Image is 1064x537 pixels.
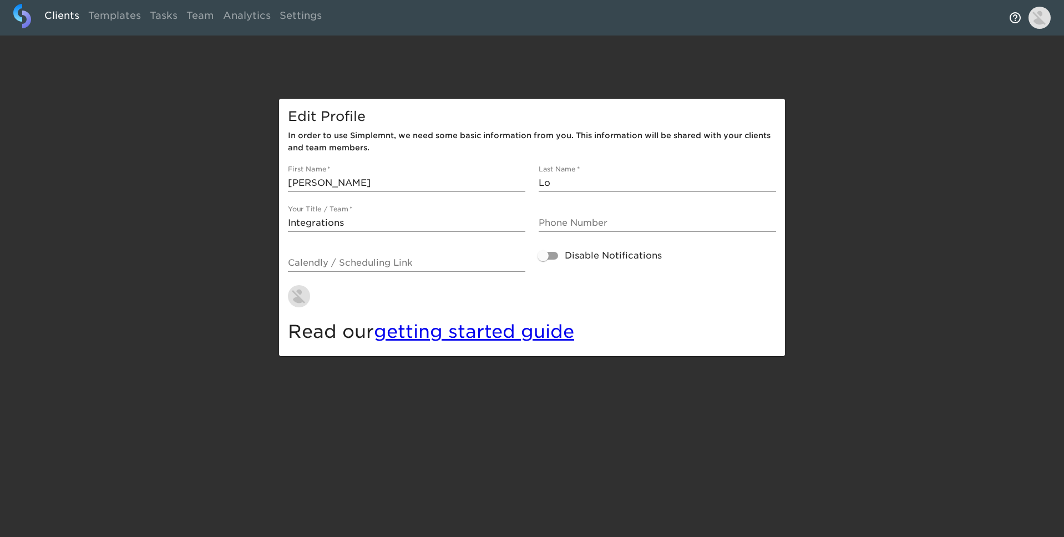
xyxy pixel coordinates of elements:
[288,108,776,125] h5: Edit Profile
[182,4,219,31] a: Team
[1028,7,1051,29] img: Profile
[288,130,776,154] h6: In order to use Simplemnt, we need some basic information from you. This information will be shar...
[539,166,580,173] label: Last Name
[84,4,145,31] a: Templates
[40,4,84,31] a: Clients
[219,4,275,31] a: Analytics
[275,4,326,31] a: Settings
[288,285,310,307] img: AAuE7mBAMVP-QLKT0UxcRMlKCJ_3wrhyfoDdiz0wNcS2
[288,166,331,173] label: First Name
[13,4,31,28] img: logo
[288,206,352,212] label: Your Title / Team
[145,4,182,31] a: Tasks
[288,321,776,343] h4: Read our
[281,278,317,314] button: Change Profile Picture
[565,249,662,262] span: Disable Notifications
[374,321,574,342] a: getting started guide
[1002,4,1028,31] button: notifications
